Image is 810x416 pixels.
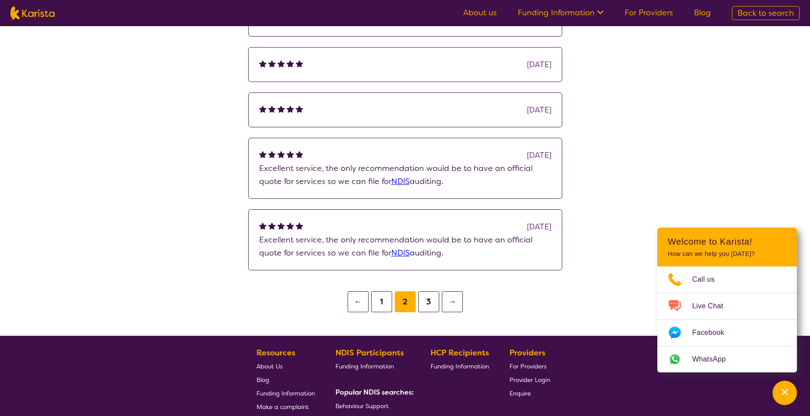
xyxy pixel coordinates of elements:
img: fullstar [259,105,267,113]
div: Channel Menu [657,228,797,372]
img: fullstar [268,222,276,229]
span: Provider Login [509,376,550,384]
span: Call us [692,273,725,286]
span: Back to search [738,8,794,18]
img: fullstar [259,60,267,67]
p: Excellent service, the only recommendation would be to have an official quote for services so we ... [259,233,551,259]
a: Funding Information [518,7,604,18]
span: Enquire [509,389,531,397]
b: Resources [256,348,295,358]
a: Funding Information [335,359,410,373]
a: Behaviour Support [335,399,410,413]
a: Provider Login [509,373,550,386]
img: fullstar [296,105,303,113]
a: Back to search [732,6,800,20]
button: ← [348,291,369,312]
button: 2 [395,291,416,312]
span: Make a complaint [256,403,309,411]
a: For Providers [509,359,550,373]
img: fullstar [268,150,276,158]
span: About Us [256,362,283,370]
span: Behaviour Support [335,402,389,410]
img: fullstar [287,60,294,67]
p: Excellent service, the only recommendation would be to have an official quote for services so we ... [259,162,551,188]
img: fullstar [259,150,267,158]
span: Blog [256,376,269,384]
button: Channel Menu [772,381,797,405]
a: Web link opens in a new tab. [657,346,797,372]
button: 1 [371,291,392,312]
button: → [442,291,463,312]
a: For Providers [625,7,673,18]
span: Funding Information [431,362,489,370]
button: 3 [418,291,439,312]
a: NDIS [391,176,410,187]
div: [DATE] [527,58,551,71]
img: fullstar [277,105,285,113]
a: About us [463,7,497,18]
img: fullstar [277,222,285,229]
img: fullstar [268,60,276,67]
b: NDIS Participants [335,348,404,358]
ul: Choose channel [657,266,797,372]
img: fullstar [259,222,267,229]
div: [DATE] [527,103,551,116]
img: fullstar [277,60,285,67]
img: fullstar [268,105,276,113]
img: fullstar [287,105,294,113]
span: Funding Information [256,389,315,397]
a: Make a complaint [256,400,315,413]
span: For Providers [509,362,547,370]
img: fullstar [287,222,294,229]
span: Facebook [692,326,735,339]
a: Funding Information [431,359,489,373]
a: NDIS [391,248,410,258]
b: Popular NDIS searches: [335,388,414,397]
img: fullstar [296,60,303,67]
p: How can we help you [DATE]? [668,250,786,258]
img: fullstar [296,222,303,229]
a: Funding Information [256,386,315,400]
img: Karista logo [10,7,55,20]
a: Blog [694,7,711,18]
img: fullstar [287,150,294,158]
b: HCP Recipients [431,348,489,358]
a: Enquire [509,386,550,400]
span: Funding Information [335,362,394,370]
img: fullstar [277,150,285,158]
div: [DATE] [527,220,551,233]
a: About Us [256,359,315,373]
b: Providers [509,348,545,358]
h2: Welcome to Karista! [668,236,786,247]
div: [DATE] [527,149,551,162]
span: WhatsApp [692,353,736,366]
span: Live Chat [692,300,734,313]
img: fullstar [296,150,303,158]
a: Blog [256,373,315,386]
